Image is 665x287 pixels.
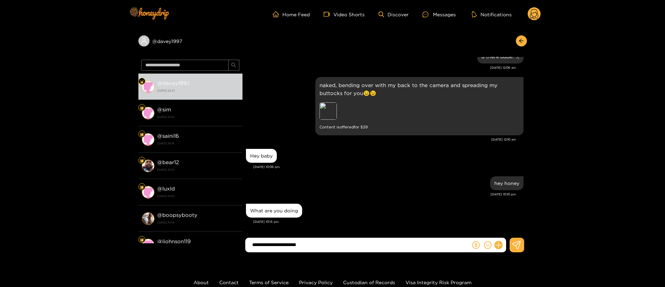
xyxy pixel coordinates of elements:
strong: @ davey1997 [157,80,190,86]
a: Privacy Policy [299,280,333,285]
img: Fan Level [140,185,144,189]
button: search [228,60,239,71]
img: conversation [142,212,154,225]
img: conversation [142,107,154,119]
img: conversation [142,186,154,199]
div: [DATE] 10:13 pm [253,219,523,224]
strong: [DATE] 22:13 [157,87,239,94]
span: smile [484,241,492,249]
a: Contact [219,280,239,285]
img: conversation [142,133,154,146]
span: arrow-left [519,38,524,44]
p: naked, bending over with my back to the camera and spreading my buttocks for you😉😉 [319,81,519,97]
div: hey honey [494,180,519,186]
div: Sep. 30, 10:10 pm [490,176,523,190]
img: Fan Level [140,132,144,136]
button: arrow-left [516,35,527,47]
img: Fan Level [140,106,144,110]
small: Content is offered for $ 39 [319,123,519,131]
strong: @ sim [157,107,171,112]
strong: @ luxld [157,186,175,192]
strong: @ bear12 [157,159,179,165]
div: Hey baby [250,153,273,159]
div: Sep. 25, 12:10 am [315,77,523,135]
img: conversation [142,160,154,172]
div: What are you doing [250,208,298,213]
strong: [DATE] 18:19 [157,140,239,146]
strong: @ ljohnson119 [157,238,191,244]
div: [DATE] 12:08 am [246,65,516,70]
div: [DATE] 12:10 am [246,137,516,142]
span: search [231,62,236,68]
img: Fan Level [140,79,144,84]
div: @davey1997 [138,35,242,47]
img: conversation [142,239,154,251]
a: About [194,280,209,285]
span: dollar [472,241,480,249]
strong: @ saini16 [157,133,179,139]
a: Visa Integrity Risk Program [406,280,471,285]
img: Fan Level [140,238,144,242]
div: Messages [423,10,456,18]
strong: @ boopsybooty [157,212,197,218]
a: Custodian of Records [343,280,395,285]
a: Video Shorts [324,11,365,17]
span: video-camera [324,11,333,17]
a: Discover [378,11,409,17]
a: Home Feed [273,11,310,17]
img: conversation [142,81,154,93]
div: Sep. 30, 10:08 pm [246,149,277,163]
strong: [DATE] 18:19 [157,114,239,120]
span: home [273,11,282,17]
strong: [DATE] 18:19 [157,219,239,226]
button: Notifications [470,11,514,18]
div: [DATE] 10:08 pm [253,164,523,169]
button: dollar [471,240,481,250]
div: Sep. 30, 10:13 pm [246,204,302,218]
div: [DATE] 10:10 pm [246,192,516,197]
a: Terms of Service [249,280,289,285]
strong: [DATE] 18:19 [157,193,239,199]
strong: [DATE] 18:19 [157,167,239,173]
span: user [141,38,147,44]
img: Fan Level [140,159,144,163]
